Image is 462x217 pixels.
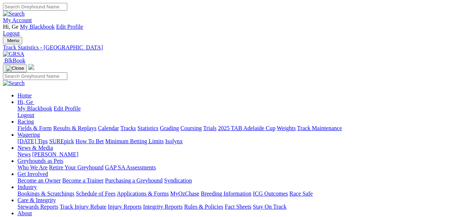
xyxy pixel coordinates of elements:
[3,64,27,72] button: Toggle navigation
[180,125,202,131] a: Coursing
[17,112,34,118] a: Logout
[108,204,142,210] a: Injury Reports
[17,132,40,138] a: Wagering
[3,17,32,23] a: My Account
[17,190,74,197] a: Bookings & Scratchings
[53,125,96,131] a: Results & Replays
[17,99,35,105] a: Hi, Ge
[17,204,459,210] div: Care & Integrity
[165,138,183,144] a: Isolynx
[3,30,20,36] a: Logout
[17,177,459,184] div: Get Involved
[17,164,48,170] a: Who We Are
[297,125,342,131] a: Track Maintenance
[17,125,459,132] div: Racing
[17,92,32,99] a: Home
[17,151,31,157] a: News
[17,171,48,177] a: Get Involved
[17,197,56,203] a: Care & Integrity
[6,65,24,71] img: Close
[54,105,81,112] a: Edit Profile
[17,105,459,118] div: Hi, Ge
[28,64,34,70] img: logo-grsa-white.png
[17,125,52,131] a: Fields & Form
[17,145,53,151] a: News & Media
[17,118,34,125] a: Racing
[3,24,459,37] div: My Account
[4,57,25,64] span: BlkBook
[3,24,19,30] span: Hi, Ge
[32,151,78,157] a: [PERSON_NAME]
[289,190,312,197] a: Race Safe
[3,44,459,51] a: Track Statistics - [GEOGRAPHIC_DATA]
[17,164,459,171] div: Greyhounds as Pets
[253,190,288,197] a: ICG Outcomes
[3,11,25,17] img: Search
[170,190,199,197] a: MyOzChase
[138,125,159,131] a: Statistics
[98,125,119,131] a: Calendar
[17,177,61,184] a: Become an Owner
[17,99,33,105] span: Hi, Ge
[17,151,459,158] div: News & Media
[225,204,251,210] a: Fact Sheets
[49,138,74,144] a: SUREpick
[17,184,37,190] a: Industry
[3,72,67,80] input: Search
[17,138,48,144] a: [DATE] Tips
[218,125,275,131] a: 2025 TAB Adelaide Cup
[76,190,115,197] a: Schedule of Fees
[7,38,19,43] span: Menu
[17,105,52,112] a: My Blackbook
[3,37,22,44] button: Toggle navigation
[17,210,32,216] a: About
[3,80,25,87] img: Search
[143,204,183,210] a: Integrity Reports
[76,138,104,144] a: How To Bet
[164,177,192,184] a: Syndication
[203,125,216,131] a: Trials
[3,57,25,64] a: BlkBook
[277,125,296,131] a: Weights
[49,164,104,170] a: Retire Your Greyhound
[20,24,55,30] a: My Blackbook
[3,51,24,57] img: GRSA
[60,204,106,210] a: Track Injury Rebate
[160,125,179,131] a: Grading
[105,177,163,184] a: Purchasing a Greyhound
[201,190,251,197] a: Breeding Information
[62,177,104,184] a: Become a Trainer
[253,204,286,210] a: Stay On Track
[120,125,136,131] a: Tracks
[3,3,67,11] input: Search
[17,190,459,197] div: Industry
[105,164,156,170] a: GAP SA Assessments
[105,138,164,144] a: Minimum Betting Limits
[17,158,63,164] a: Greyhounds as Pets
[17,138,459,145] div: Wagering
[56,24,83,30] a: Edit Profile
[184,204,223,210] a: Rules & Policies
[17,204,58,210] a: Stewards Reports
[117,190,169,197] a: Applications & Forms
